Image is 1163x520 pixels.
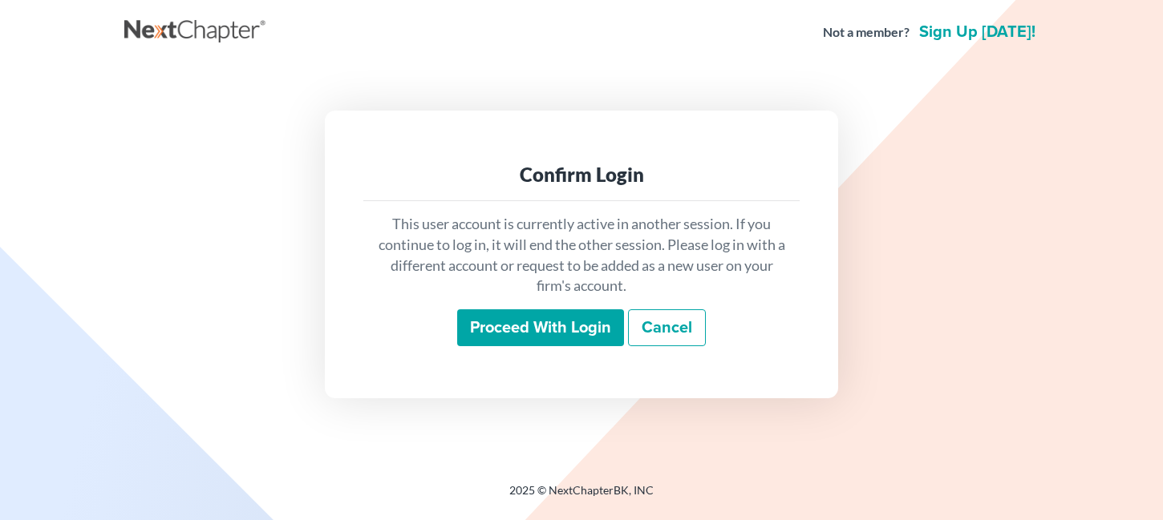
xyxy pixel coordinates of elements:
div: 2025 © NextChapterBK, INC [124,482,1039,511]
input: Proceed with login [457,309,624,346]
p: This user account is currently active in another session. If you continue to log in, it will end ... [376,214,787,296]
a: Cancel [628,309,706,346]
strong: Not a member? [823,23,910,42]
a: Sign up [DATE]! [916,24,1039,40]
div: Confirm Login [376,162,787,187]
